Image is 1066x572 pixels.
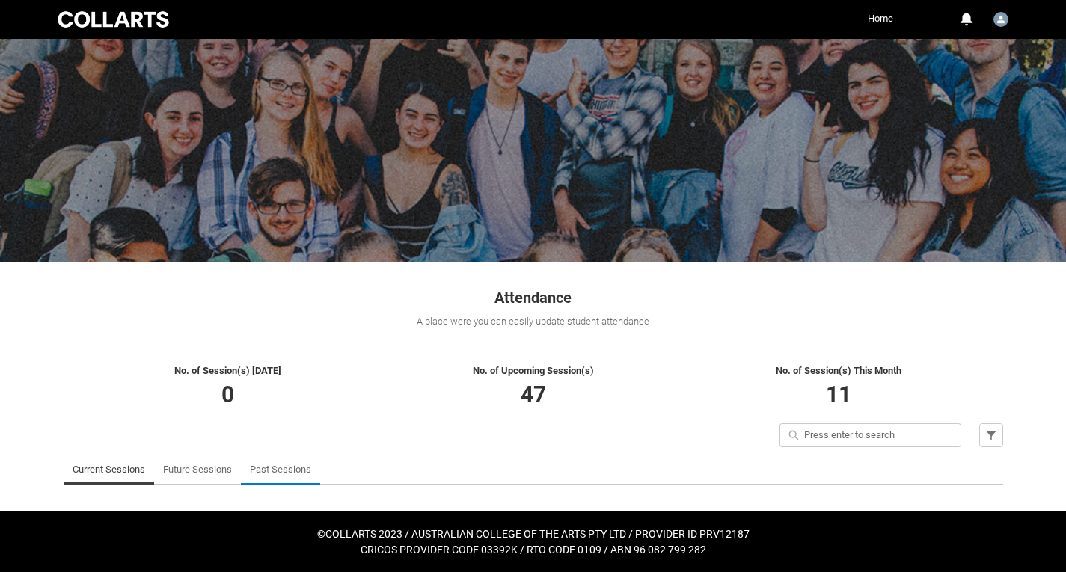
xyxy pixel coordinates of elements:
li: Current Sessions [64,455,154,485]
input: Press enter to search [779,423,961,447]
button: User Profile Tom.Eames [990,6,1012,30]
li: Past Sessions [241,455,320,485]
a: Past Sessions [250,455,311,485]
span: 47 [521,381,546,408]
span: No. of Upcoming Session(s) [473,365,594,376]
div: A place were you can easily update student attendance [64,314,1003,329]
a: Home [864,7,897,30]
li: Future Sessions [154,455,241,485]
span: 0 [221,381,234,408]
a: Current Sessions [73,455,145,485]
button: Filter [979,423,1003,447]
span: 11 [826,381,851,408]
span: Attendance [494,289,572,307]
span: No. of Session(s) [DATE] [174,365,281,376]
span: No. of Session(s) This Month [776,365,901,376]
a: Future Sessions [163,455,232,485]
img: Tom.Eames [993,12,1008,27]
